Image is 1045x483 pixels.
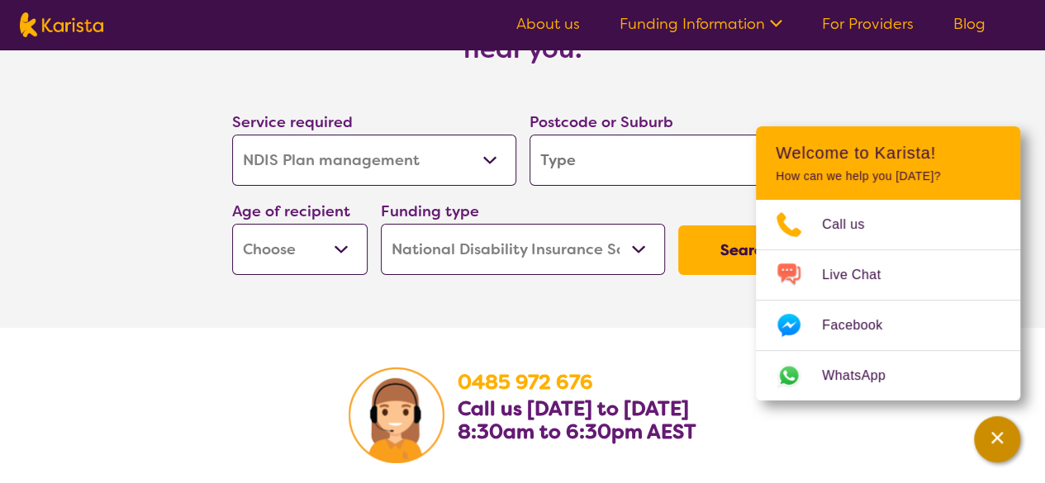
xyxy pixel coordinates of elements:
a: Funding Information [620,14,782,34]
label: Funding type [381,201,479,221]
span: WhatsApp [822,363,905,388]
b: 8:30am to 6:30pm AEST [458,419,696,445]
a: Web link opens in a new tab. [756,351,1020,400]
label: Age of recipient [232,201,350,221]
input: Type [530,135,814,186]
ul: Choose channel [756,200,1020,400]
span: Live Chat [822,263,900,287]
p: How can we help you [DATE]? [776,169,1000,183]
a: About us [516,14,580,34]
span: Facebook [822,313,902,338]
h2: Welcome to Karista! [776,143,1000,163]
b: Call us [DATE] to [DATE] [458,395,689,422]
span: Call us [822,212,885,237]
div: Channel Menu [756,126,1020,400]
img: Karista Client Service [349,367,444,463]
a: Blog [953,14,986,34]
img: Karista logo [20,12,103,37]
label: Postcode or Suburb [530,112,673,132]
button: Channel Menu [974,416,1020,462]
a: For Providers [822,14,914,34]
label: Service required [232,112,353,132]
button: Search [678,225,814,275]
a: 0485 972 676 [458,369,593,395]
